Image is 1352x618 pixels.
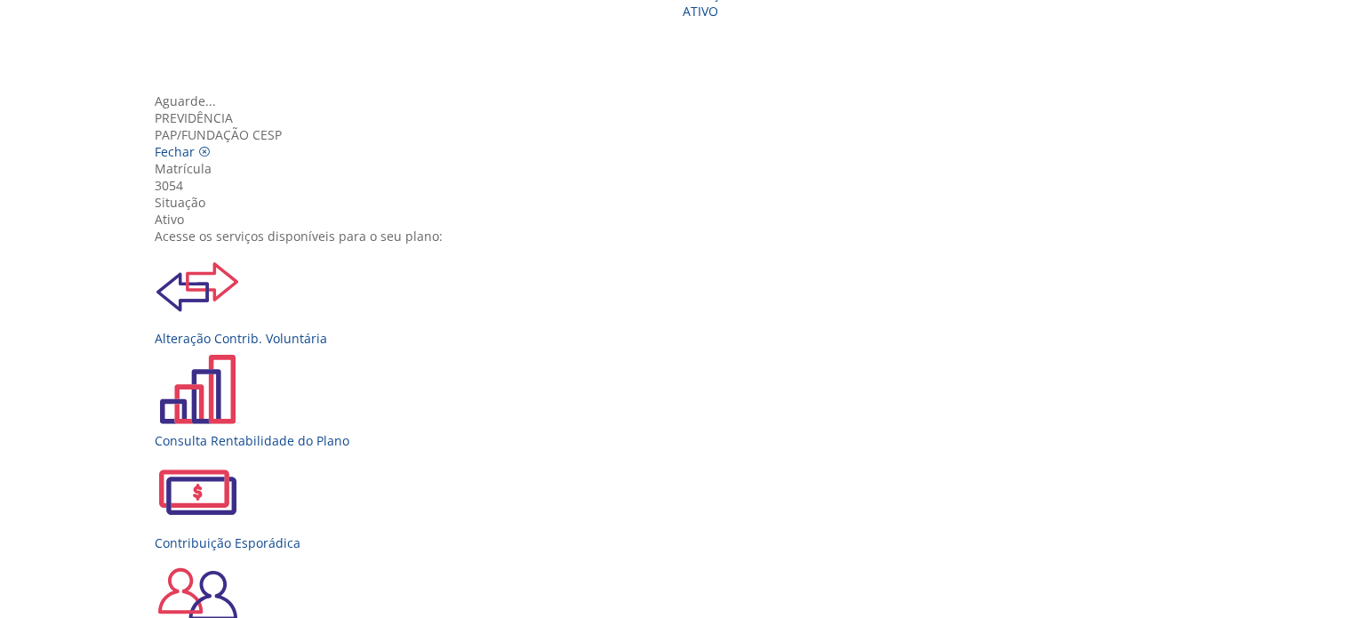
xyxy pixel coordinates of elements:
span: Fechar [155,143,195,160]
div: Previdência [155,109,1211,126]
div: Situação [155,194,1211,211]
span: PAP/Fundação CESP [155,126,282,143]
div: Matrícula [155,160,1211,177]
div: Ativo [155,211,1211,228]
img: Contribuicaoesporadica.svg [155,449,240,534]
div: Alteração Contrib. Voluntária [155,330,1211,347]
a: Contribuição Esporádica [155,449,1211,551]
div: Consulta Rentabilidade do Plano [155,432,1211,449]
a: Alteração Contrib. Voluntária [155,245,1211,347]
a: Consulta Rentabilidade do Plano [155,347,1211,449]
span: Ativo [683,3,718,20]
div: Acesse os serviços disponíveis para o seu plano: [155,228,1211,245]
div: Aguarde... [155,92,1211,109]
div: Contribuição Esporádica [155,534,1211,551]
img: ContrbVoluntaria.svg [155,245,240,330]
div: 3054 [155,177,1211,194]
img: ConsultaRentabilidadedoPlano.svg [155,347,240,432]
a: Fechar [155,143,211,160]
